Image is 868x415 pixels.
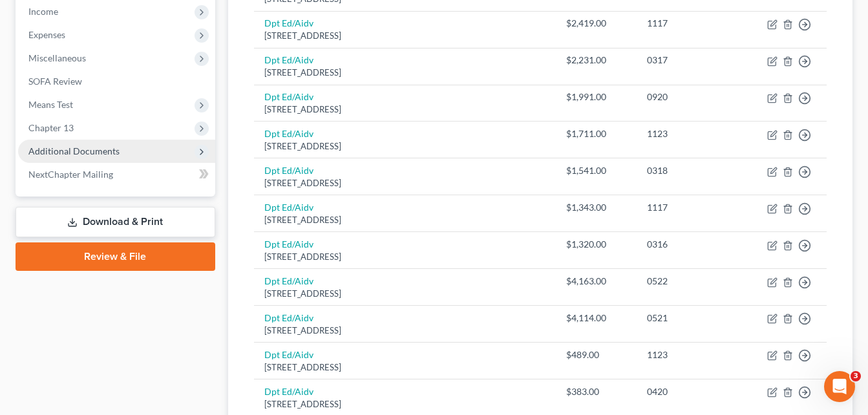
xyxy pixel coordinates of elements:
span: Income [28,6,58,17]
span: Miscellaneous [28,52,86,63]
div: $2,419.00 [566,17,626,30]
div: 0920 [647,90,731,103]
a: NextChapter Mailing [18,163,215,186]
iframe: Intercom live chat [824,371,855,402]
div: [STREET_ADDRESS] [264,30,545,42]
span: SOFA Review [28,76,82,87]
div: $383.00 [566,385,626,398]
a: Dpt Ed/Aidv [264,386,313,397]
div: [STREET_ADDRESS] [264,103,545,116]
a: Dpt Ed/Aidv [264,91,313,102]
span: Additional Documents [28,145,120,156]
div: 1117 [647,17,731,30]
a: Review & File [16,242,215,271]
span: Chapter 13 [28,122,74,133]
span: NextChapter Mailing [28,169,113,180]
div: [STREET_ADDRESS] [264,398,545,410]
a: Dpt Ed/Aidv [264,54,313,65]
div: $1,711.00 [566,127,626,140]
div: 0420 [647,385,731,398]
div: [STREET_ADDRESS] [264,361,545,374]
a: Dpt Ed/Aidv [264,239,313,250]
div: 0316 [647,238,731,251]
div: $1,320.00 [566,238,626,251]
div: [STREET_ADDRESS] [264,177,545,189]
div: [STREET_ADDRESS] [264,140,545,153]
div: $2,231.00 [566,54,626,67]
a: Dpt Ed/Aidv [264,312,313,323]
span: 3 [851,371,861,381]
a: Download & Print [16,207,215,237]
a: Dpt Ed/Aidv [264,17,313,28]
span: Expenses [28,29,65,40]
a: Dpt Ed/Aidv [264,128,313,139]
div: $1,541.00 [566,164,626,177]
a: Dpt Ed/Aidv [264,165,313,176]
div: [STREET_ADDRESS] [264,288,545,300]
a: Dpt Ed/Aidv [264,275,313,286]
div: $4,163.00 [566,275,626,288]
div: [STREET_ADDRESS] [264,251,545,263]
div: $1,991.00 [566,90,626,103]
div: [STREET_ADDRESS] [264,325,545,337]
div: 1123 [647,127,731,140]
div: 0317 [647,54,731,67]
div: 1117 [647,201,731,214]
div: 0521 [647,312,731,325]
div: [STREET_ADDRESS] [264,214,545,226]
div: $4,114.00 [566,312,626,325]
div: 0318 [647,164,731,177]
a: Dpt Ed/Aidv [264,202,313,213]
span: Means Test [28,99,73,110]
div: [STREET_ADDRESS] [264,67,545,79]
div: 0522 [647,275,731,288]
a: Dpt Ed/Aidv [264,349,313,360]
a: SOFA Review [18,70,215,93]
div: 1123 [647,348,731,361]
div: $489.00 [566,348,626,361]
div: $1,343.00 [566,201,626,214]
